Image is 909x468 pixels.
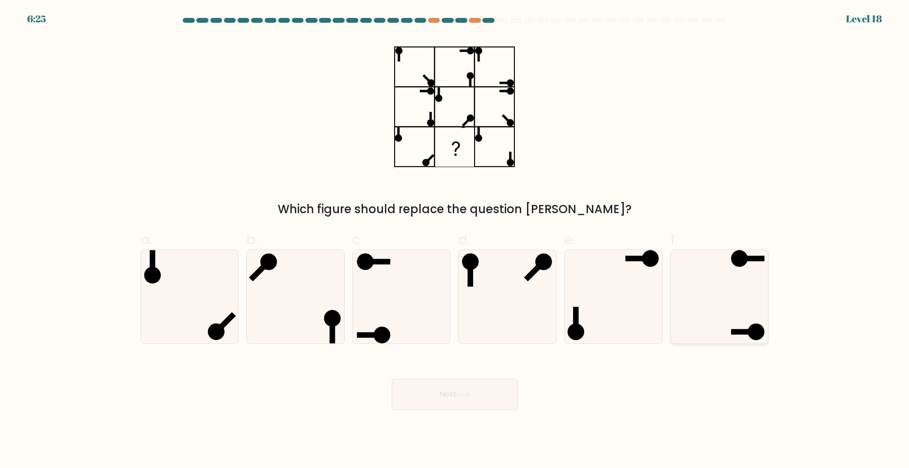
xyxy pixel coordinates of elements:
div: Which figure should replace the question [PERSON_NAME]? [146,201,763,218]
span: a. [141,230,152,249]
span: c. [352,230,363,249]
span: e. [564,230,575,249]
div: Level 18 [846,12,882,26]
span: b. [246,230,258,249]
span: f. [670,230,677,249]
button: Next [392,379,518,410]
div: 6:25 [27,12,46,26]
span: d. [458,230,470,249]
